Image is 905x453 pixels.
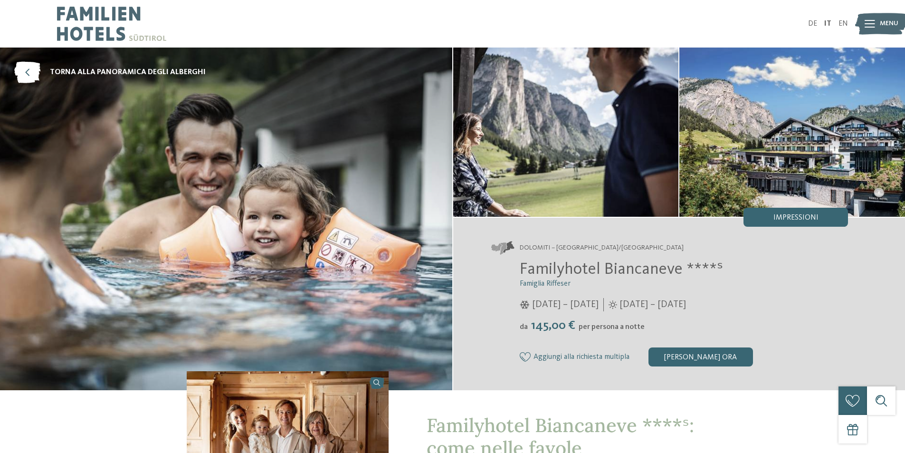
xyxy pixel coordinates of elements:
span: Aggiungi alla richiesta multipla [533,353,629,362]
span: Familyhotel Biancaneve ****ˢ [520,261,723,278]
i: Orari d'apertura inverno [520,300,530,309]
span: 145,00 € [529,319,578,332]
span: Menu [880,19,898,29]
a: EN [838,20,848,28]
span: [DATE] – [DATE] [619,298,686,311]
a: torna alla panoramica degli alberghi [14,62,206,83]
span: torna alla panoramica degli alberghi [50,67,206,77]
a: DE [808,20,817,28]
span: Dolomiti – [GEOGRAPHIC_DATA]/[GEOGRAPHIC_DATA] [520,243,684,253]
a: IT [824,20,831,28]
span: per persona a notte [579,323,645,331]
span: da [520,323,528,331]
img: Il nostro family hotel a Selva: una vacanza da favola [679,48,905,217]
span: [DATE] – [DATE] [532,298,599,311]
img: Il nostro family hotel a Selva: una vacanza da favola [453,48,679,217]
i: Orari d'apertura estate [609,300,617,309]
div: [PERSON_NAME] ora [648,347,753,366]
span: Impressioni [773,214,819,222]
span: Famiglia Riffeser [520,280,571,288]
